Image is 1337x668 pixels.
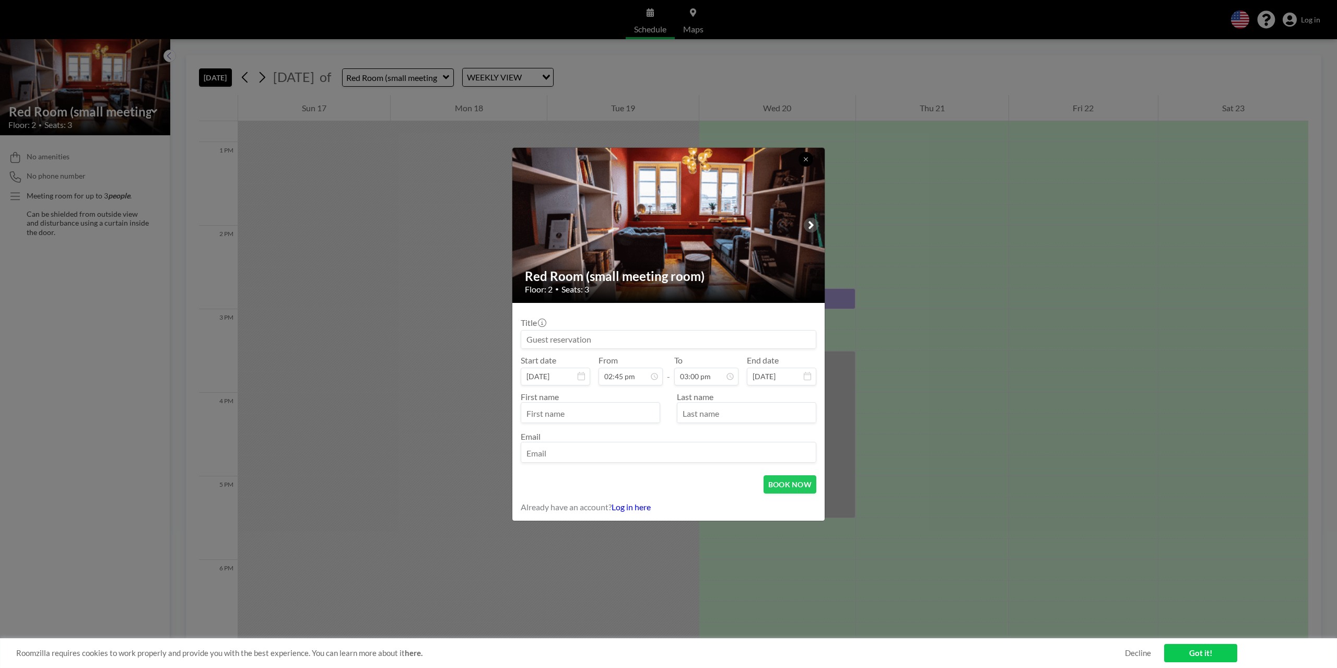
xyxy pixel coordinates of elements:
[512,137,826,313] img: 537.gif
[677,392,713,402] label: Last name
[521,355,556,366] label: Start date
[1164,644,1237,662] a: Got it!
[674,355,683,366] label: To
[677,405,816,423] input: Last name
[555,285,559,293] span: •
[612,502,651,512] a: Log in here
[521,431,541,441] label: Email
[525,284,553,295] span: Floor: 2
[599,355,618,366] label: From
[521,444,816,462] input: Email
[1125,648,1151,658] a: Decline
[521,392,559,402] label: First name
[521,405,660,423] input: First name
[747,355,779,366] label: End date
[561,284,589,295] span: Seats: 3
[525,268,813,284] h2: Red Room (small meeting room)
[16,648,1125,658] span: Roomzilla requires cookies to work properly and provide you with the best experience. You can lea...
[764,475,816,494] button: BOOK NOW
[521,502,612,512] span: Already have an account?
[405,648,423,658] a: here.
[521,318,545,328] label: Title
[667,359,670,382] span: -
[521,331,816,348] input: Guest reservation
